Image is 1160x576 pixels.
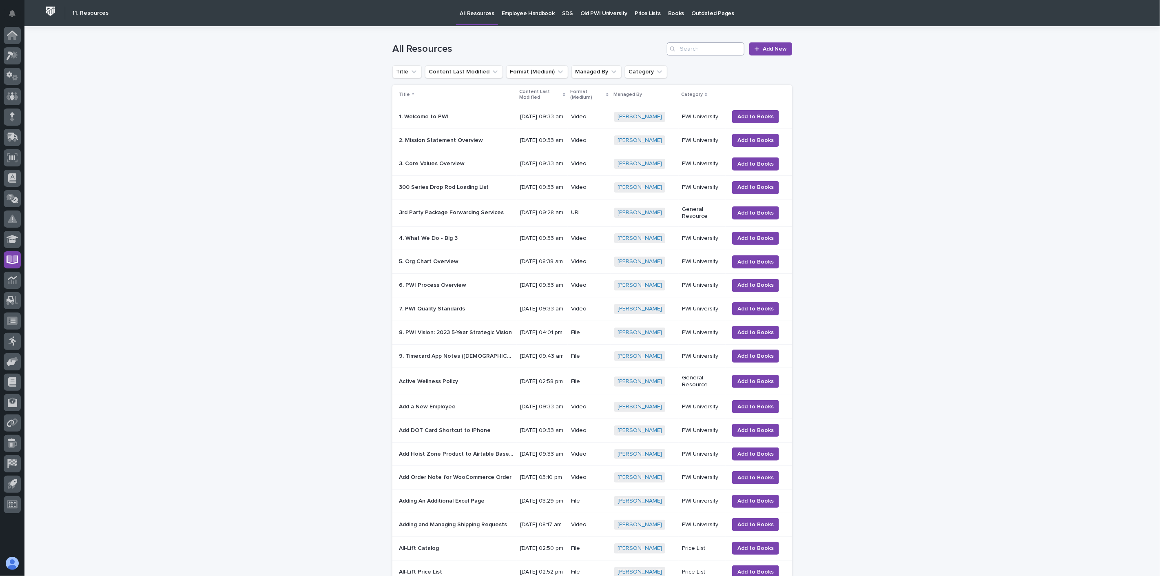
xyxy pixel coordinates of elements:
a: [PERSON_NAME] [618,451,662,458]
button: Title [392,65,422,78]
p: PWI University [682,498,722,505]
p: Video [571,113,608,120]
p: Content Last Modified [519,87,560,102]
a: [PERSON_NAME] [618,427,662,434]
p: 1. Welcome to PWI [399,112,450,120]
span: Add to Books [737,377,774,386]
tr: Add DOT Card Shortcut to iPhoneAdd DOT Card Shortcut to iPhone [DATE] 09:33 amVideo[PERSON_NAME] ... [392,419,792,442]
a: [PERSON_NAME] [618,353,662,360]
p: 9. Timecard App Notes (Hourly Employees Only) [399,351,515,360]
tr: Add Hoist Zone Product to Airtable Base for ManagementAdd Hoist Zone Product to Airtable Base for... [392,442,792,466]
p: General Resource [682,374,722,388]
p: PWI University [682,113,722,120]
tr: 300 Series Drop Rod Loading List300 Series Drop Rod Loading List [DATE] 09:33 amVideo[PERSON_NAME... [392,176,792,199]
p: 3rd Party Package Forwarding Services [399,208,505,216]
p: File [571,329,608,336]
span: Add to Books [737,543,774,553]
p: [DATE] 09:28 am [520,209,564,216]
h1: All Resources [392,43,664,55]
p: Video [571,160,608,167]
p: PWI University [682,329,722,336]
p: Video [571,235,608,242]
p: [DATE] 09:33 am [520,160,564,167]
p: URL [571,209,608,216]
button: Add to Books [732,424,779,437]
p: 300 Series Drop Rod Loading List [399,182,490,191]
p: [DATE] 08:38 am [520,258,564,265]
p: All-Lift Catalog [399,543,441,552]
a: [PERSON_NAME] [618,235,662,242]
p: Video [571,137,608,144]
p: [DATE] 09:33 am [520,282,564,289]
p: PWI University [682,521,722,528]
button: Add to Books [732,110,779,123]
button: Add to Books [732,302,779,315]
p: [DATE] 03:29 pm [520,498,564,505]
span: Add to Books [737,351,774,361]
p: Video [571,521,608,528]
p: PWI University [682,474,722,481]
p: PWI University [682,137,722,144]
button: Add to Books [732,279,779,292]
img: Workspace Logo [43,4,58,19]
p: Adding An Additional Excel Page [399,496,486,505]
p: [DATE] 09:43 am [520,353,564,360]
span: Add to Books [737,520,774,529]
p: PWI University [682,235,722,242]
p: Adding and Managing Shipping Requests [399,520,509,528]
button: Notifications [4,5,21,22]
tr: 7. PWI Quality Standards7. PWI Quality Standards [DATE] 09:33 amVideo[PERSON_NAME] PWI University... [392,297,792,321]
tr: 8. PWI Vision: 2023 5-Year Strategic Vision8. PWI Vision: 2023 5-Year Strategic Vision [DATE] 04:... [392,321,792,344]
p: All-Lift Price List [399,567,444,576]
button: Add to Books [732,471,779,484]
div: Notifications [10,10,21,23]
a: [PERSON_NAME] [618,569,662,576]
button: Add to Books [732,181,779,194]
tr: All-Lift CatalogAll-Lift Catalog [DATE] 02:50 pmFile[PERSON_NAME] Price ListAdd to Books [392,536,792,560]
span: Add to Books [737,304,774,314]
p: Video [571,282,608,289]
p: Add Hoist Zone Product to Airtable Base for Management [399,449,515,458]
p: File [571,378,608,385]
p: [DATE] 08:17 am [520,521,564,528]
p: File [571,569,608,576]
span: Add to Books [737,425,774,435]
p: Video [571,306,608,312]
p: [DATE] 02:50 pm [520,545,564,552]
p: Price List [682,569,722,576]
span: Add to Books [737,402,774,412]
button: Add to Books [732,350,779,363]
button: Add to Books [732,255,779,268]
a: [PERSON_NAME] [618,329,662,336]
p: PWI University [682,258,722,265]
span: Add to Books [737,328,774,337]
button: Add to Books [732,448,779,461]
p: [DATE] 09:33 am [520,184,564,191]
p: Video [571,258,608,265]
button: Add to Books [732,542,779,555]
p: Price List [682,545,722,552]
input: Search [667,42,744,55]
tr: Add a New EmployeeAdd a New Employee [DATE] 09:33 amVideo[PERSON_NAME] PWI UniversityAdd to Books [392,395,792,419]
a: [PERSON_NAME] [618,403,662,410]
p: PWI University [682,306,722,312]
a: [PERSON_NAME] [618,137,662,144]
p: General Resource [682,206,722,220]
span: Add to Books [737,496,774,506]
p: Video [571,451,608,458]
button: Content Last Modified [425,65,503,78]
p: 2. Mission Statement Overview [399,135,485,144]
p: Category [681,90,703,99]
p: Format (Medium) [570,87,604,102]
p: [DATE] 09:33 am [520,137,564,144]
p: File [571,498,608,505]
p: Title [399,90,410,99]
p: 3. Core Values Overview [399,159,466,167]
p: 8. PWI Vision: 2023 5-Year Strategic Vision [399,328,514,336]
p: [DATE] 09:33 am [520,113,564,120]
span: Add to Books [737,280,774,290]
span: Add to Books [737,112,774,122]
tr: 5. Org Chart Overview5. Org Chart Overview [DATE] 08:38 amVideo[PERSON_NAME] PWI UniversityAdd to... [392,250,792,274]
tr: Add Order Note for WooCommerce OrderAdd Order Note for WooCommerce Order [DATE] 03:10 pmVideo[PER... [392,466,792,490]
tr: 1. Welcome to PWI1. Welcome to PWI [DATE] 09:33 amVideo[PERSON_NAME] PWI UniversityAdd to Books [392,105,792,128]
